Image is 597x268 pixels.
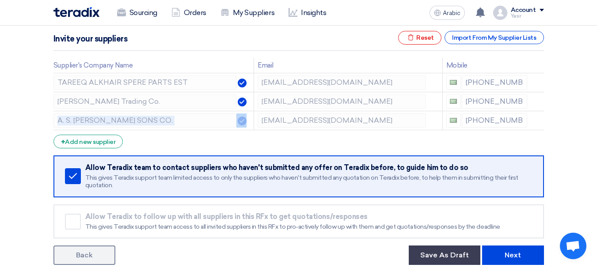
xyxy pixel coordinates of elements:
a: Orders [164,3,213,23]
font: Arabic [443,9,460,17]
button: Next [482,245,544,265]
font: This gives Teradix support team limited access to only the suppliers who haven't submitted any qu... [85,174,518,189]
img: Teradix logo [53,7,99,17]
img: Verified Account [238,117,247,125]
input: Supplier Name [53,75,236,90]
font: + [61,138,65,146]
font: Email [258,61,274,69]
button: Arabic [430,6,465,20]
input: Email [258,113,426,128]
font: Insights [301,8,326,17]
div: Open chat [560,233,586,259]
img: profile_test.png [493,6,507,20]
font: Supplier's Company Name [53,61,133,69]
button: Save As Draft [409,245,480,265]
font: Invite your suppliers [53,34,128,44]
font: Allow Teradix to follow up with all suppliers in this RFx to get quotations/responses [85,212,368,221]
input: Supplier Name [53,113,236,128]
a: My Suppliers [213,3,281,23]
font: Allow Teradix team to contact suppliers who haven't submitted any offer on Teradix before, to gui... [85,163,468,172]
font: Add new supplier [65,138,115,146]
font: Save As Draft [420,251,469,259]
font: Sourcing [129,8,157,17]
img: Verified Account [238,98,247,106]
font: Account [511,6,536,14]
input: Email [258,75,426,90]
font: Back [76,251,92,259]
input: Supplier Name [53,94,236,109]
img: Verified Account [238,79,247,87]
font: Orders [184,8,206,17]
font: Next [505,251,521,259]
font: Yasir [511,13,521,19]
font: Mobile [446,61,468,69]
font: Reset [416,34,434,42]
font: This gives Teradix support team access to all invited suppliers in this RFx to pro-actively follo... [85,223,500,230]
a: Insights [281,3,333,23]
a: Sourcing [110,3,164,23]
font: My Suppliers [233,8,274,17]
font: Import From My Supplier Lists [452,34,536,42]
input: Email [258,94,426,109]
